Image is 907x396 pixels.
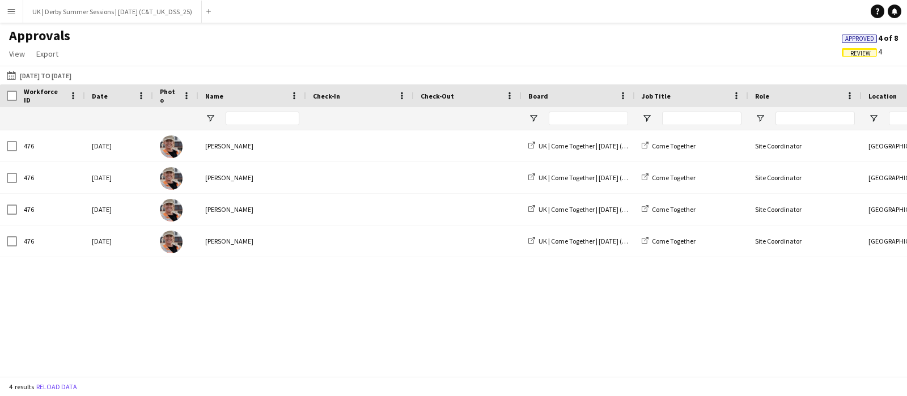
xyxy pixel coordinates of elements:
[421,92,454,100] span: Check-Out
[642,237,696,245] a: Come Together
[528,237,674,245] a: UK | Come Together | [DATE] (TEG_UK_CTG_25)
[36,49,58,59] span: Export
[85,130,153,161] div: [DATE]
[313,92,340,100] span: Check-In
[845,35,874,42] span: Approved
[5,69,74,82] button: [DATE] to [DATE]
[652,205,696,214] span: Come Together
[748,130,862,161] div: Site Coordinator
[23,1,202,23] button: UK | Derby Summer Sessions | [DATE] (C&T_UK_DSS_25)
[868,92,897,100] span: Location
[160,199,183,222] img: Sarah Howlett
[205,92,223,100] span: Name
[17,130,85,161] div: 476
[528,113,539,124] button: Open Filter Menu
[539,142,674,150] span: UK | Come Together | [DATE] (TEG_UK_CTG_25)
[850,50,871,57] span: Review
[34,381,79,393] button: Reload data
[528,142,674,150] a: UK | Come Together | [DATE] (TEG_UK_CTG_25)
[539,173,674,182] span: UK | Come Together | [DATE] (TEG_UK_CTG_25)
[642,205,696,214] a: Come Together
[755,92,769,100] span: Role
[160,167,183,190] img: Sarah Howlett
[539,237,674,245] span: UK | Come Together | [DATE] (TEG_UK_CTG_25)
[748,162,862,193] div: Site Coordinator
[198,225,306,257] div: [PERSON_NAME]
[528,173,674,182] a: UK | Come Together | [DATE] (TEG_UK_CTG_25)
[662,112,741,125] input: Job Title Filter Input
[642,92,671,100] span: Job Title
[549,112,628,125] input: Board Filter Input
[652,237,696,245] span: Come Together
[755,113,765,124] button: Open Filter Menu
[92,92,108,100] span: Date
[642,173,696,182] a: Come Together
[9,49,25,59] span: View
[842,33,898,43] span: 4 of 8
[205,113,215,124] button: Open Filter Menu
[539,205,674,214] span: UK | Come Together | [DATE] (TEG_UK_CTG_25)
[85,162,153,193] div: [DATE]
[85,194,153,225] div: [DATE]
[160,231,183,253] img: Sarah Howlett
[528,92,548,100] span: Board
[17,225,85,257] div: 476
[642,142,696,150] a: Come Together
[775,112,855,125] input: Role Filter Input
[17,162,85,193] div: 476
[17,194,85,225] div: 476
[652,173,696,182] span: Come Together
[528,205,674,214] a: UK | Come Together | [DATE] (TEG_UK_CTG_25)
[5,46,29,61] a: View
[748,225,862,257] div: Site Coordinator
[24,87,65,104] span: Workforce ID
[226,112,299,125] input: Name Filter Input
[198,162,306,193] div: [PERSON_NAME]
[198,130,306,161] div: [PERSON_NAME]
[868,113,879,124] button: Open Filter Menu
[748,194,862,225] div: Site Coordinator
[85,225,153,257] div: [DATE]
[652,142,696,150] span: Come Together
[32,46,63,61] a: Export
[160,87,178,104] span: Photo
[198,194,306,225] div: [PERSON_NAME]
[842,46,882,57] span: 4
[642,113,652,124] button: Open Filter Menu
[160,135,183,158] img: Sarah Howlett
